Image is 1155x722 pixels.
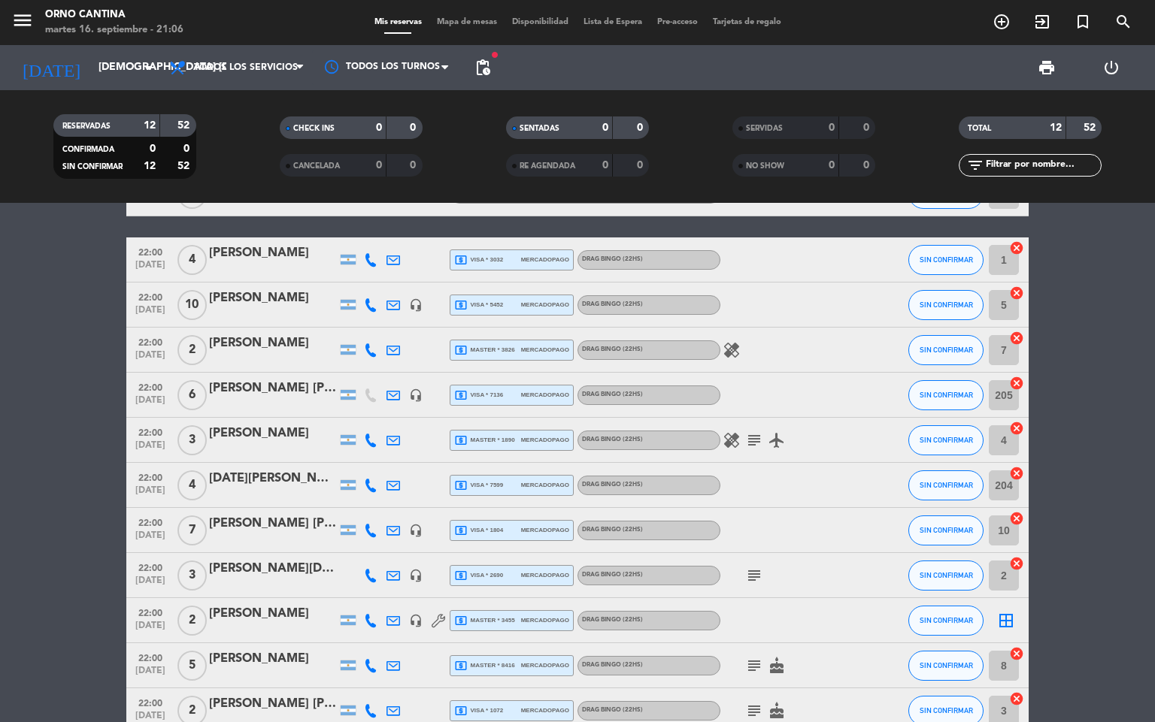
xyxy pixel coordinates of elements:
[1102,59,1120,77] i: power_settings_new
[454,524,503,537] span: visa * 1804
[582,707,643,713] span: DRAG BINGO (22Hs)
[454,704,503,717] span: visa * 1072
[177,651,207,681] span: 5
[908,380,984,410] button: SIN CONFIRMAR
[409,569,423,582] i: headset_mic
[966,156,984,174] i: filter_list
[829,122,835,133] strong: 0
[863,160,872,171] strong: 0
[1009,511,1024,526] i: cancel
[521,435,569,445] span: mercadopago
[521,660,569,670] span: mercadopago
[829,160,835,171] strong: 0
[454,388,503,402] span: visa * 7136
[1009,556,1024,571] i: cancel
[521,345,569,355] span: mercadopago
[705,18,789,26] span: Tarjetas de regalo
[1009,691,1024,706] i: cancel
[908,606,984,636] button: SIN CONFIRMAR
[474,59,492,77] span: pending_actions
[293,162,340,170] span: CANCELADA
[177,560,207,591] span: 3
[132,378,169,395] span: 22:00
[376,122,382,133] strong: 0
[132,648,169,666] span: 22:00
[429,18,505,26] span: Mapa de mesas
[140,59,158,77] i: arrow_drop_down
[132,288,169,305] span: 22:00
[521,255,569,264] span: mercadopago
[209,694,337,714] div: [PERSON_NAME] [PERSON_NAME]
[768,657,786,675] i: cake
[454,524,468,537] i: local_atm
[132,485,169,503] span: [DATE]
[602,160,608,171] strong: 0
[582,391,643,397] span: DRAG BINGO (22Hs)
[920,436,973,444] span: SIN CONFIRMAR
[582,301,643,307] span: DRAG BINGO (22Hs)
[582,437,643,443] span: DRAG BINGO (22Hs)
[521,525,569,535] span: mercadopago
[746,125,783,132] span: SERVIDAS
[144,161,156,171] strong: 12
[984,157,1101,174] input: Filtrar por nombre...
[637,160,646,171] strong: 0
[520,125,559,132] span: SENTADAS
[908,651,984,681] button: SIN CONFIRMAR
[177,606,207,636] span: 2
[768,431,786,449] i: airplanemode_active
[505,18,576,26] span: Disponibilidad
[11,9,34,32] i: menu
[920,481,973,489] span: SIN CONFIRMAR
[582,346,643,352] span: DRAG BINGO (22Hs)
[745,657,763,675] i: subject
[410,160,419,171] strong: 0
[409,524,423,537] i: headset_mic
[132,575,169,593] span: [DATE]
[132,693,169,711] span: 22:00
[521,480,569,490] span: mercadopago
[920,346,973,354] span: SIN CONFIRMAR
[454,479,468,492] i: local_atm
[723,341,741,359] i: healing
[132,468,169,485] span: 22:00
[209,604,337,624] div: [PERSON_NAME]
[1009,646,1024,661] i: cancel
[454,253,468,267] i: local_atm
[409,388,423,402] i: headset_mic
[768,702,786,720] i: cake
[863,122,872,133] strong: 0
[1084,122,1099,133] strong: 52
[409,614,423,627] i: headset_mic
[602,122,608,133] strong: 0
[521,390,569,400] span: mercadopago
[209,469,337,488] div: [DATE][PERSON_NAME]
[132,530,169,548] span: [DATE]
[454,659,468,672] i: local_atm
[1009,240,1024,255] i: cancel
[723,431,741,449] i: healing
[177,120,192,131] strong: 52
[1050,122,1062,133] strong: 12
[908,335,984,365] button: SIN CONFIRMAR
[908,470,984,500] button: SIN CONFIRMAR
[745,566,763,585] i: subject
[521,570,569,580] span: mercadopago
[132,603,169,621] span: 22:00
[454,614,468,627] i: local_atm
[1074,13,1092,31] i: turned_in_not
[62,122,111,130] span: RESERVADAS
[177,470,207,500] span: 4
[582,527,643,533] span: DRAG BINGO (22Hs)
[454,479,503,492] span: visa * 7599
[11,9,34,37] button: menu
[1079,45,1144,90] div: LOG OUT
[183,143,192,154] strong: 0
[132,666,169,683] span: [DATE]
[454,388,468,402] i: local_atm
[920,301,973,309] span: SIN CONFIRMAR
[454,253,503,267] span: visa * 3032
[209,424,337,443] div: [PERSON_NAME]
[132,558,169,575] span: 22:00
[209,243,337,263] div: [PERSON_NAME]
